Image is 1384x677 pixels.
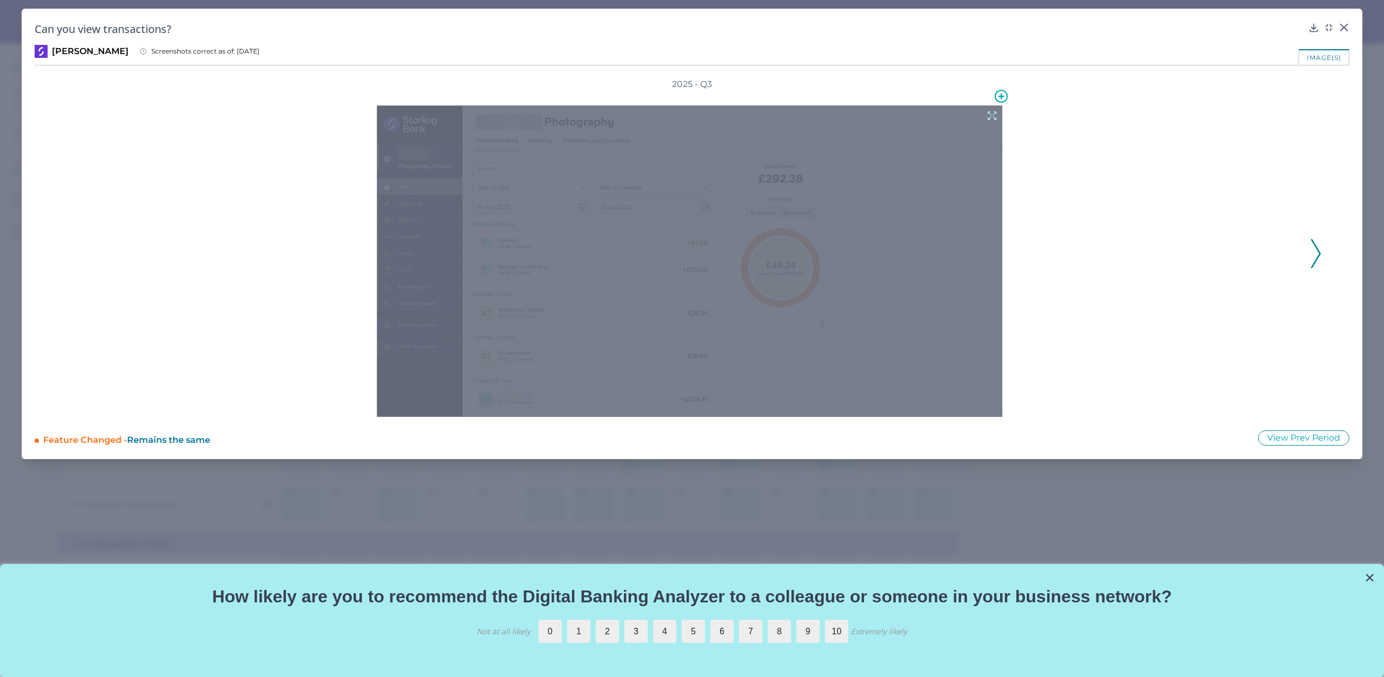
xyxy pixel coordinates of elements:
label: 5 [682,620,705,643]
label: 4 [653,620,676,643]
p: How likely are you to recommend the Digital Banking Analyzer to a colleague or someone in your bu... [14,586,1370,607]
span: Remains the same [127,435,210,445]
label: 9 [796,620,820,643]
label: 3 [624,620,648,643]
div: Not at all likely [477,626,530,636]
label: 8 [768,620,791,643]
div: image(s) [1299,49,1349,65]
img: Starling [35,45,48,58]
label: 2 [596,620,619,643]
h3: 2025 - Q3 [672,78,712,90]
span: Screenshots correct as of: [DATE] [151,47,259,56]
div: Feature Changed - [43,430,335,446]
label: 10 [825,620,848,643]
button: Close [1365,569,1375,586]
button: View Prev Period [1258,430,1349,446]
label: 6 [710,620,734,643]
label: 0 [538,620,562,643]
label: 1 [567,620,590,643]
h2: Can you view transactions? [35,22,1304,36]
div: Extremely likely [851,626,907,636]
label: 7 [739,620,762,643]
span: [PERSON_NAME] [52,45,129,57]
